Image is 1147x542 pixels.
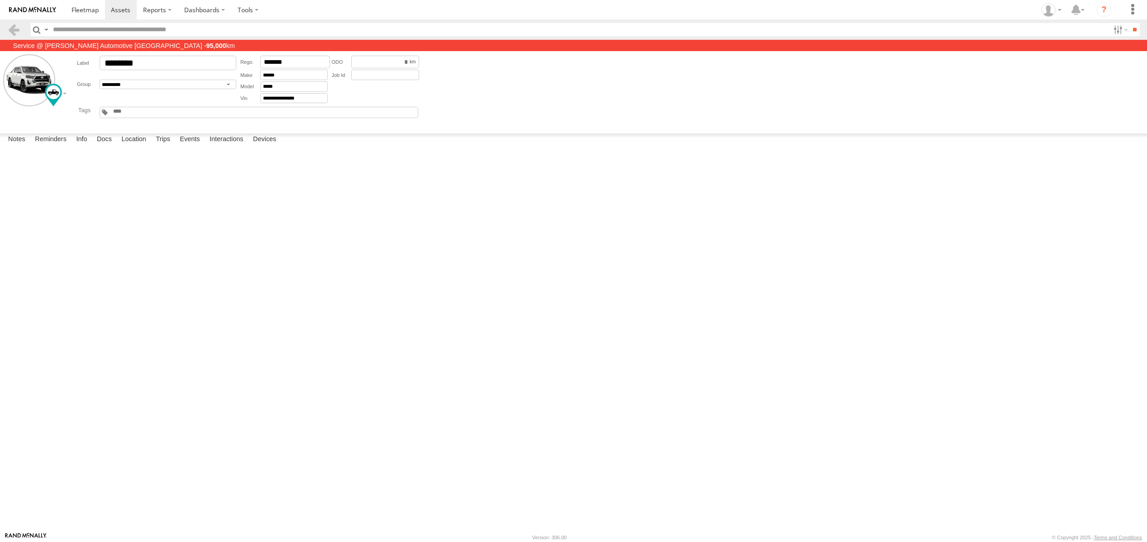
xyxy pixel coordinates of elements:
[30,133,71,146] label: Reminders
[175,133,204,146] label: Events
[7,23,20,36] a: Back to previous Page
[151,133,175,146] label: Trips
[9,7,56,13] img: rand-logo.svg
[1052,535,1142,540] div: © Copyright 2025 -
[206,42,226,49] strong: 95,000
[249,133,281,146] label: Devices
[1097,3,1111,17] i: ?
[5,533,47,542] a: Visit our Website
[532,535,567,540] div: Version: 306.00
[1110,23,1129,36] label: Search Filter Options
[45,84,62,106] div: Change Map Icon
[43,23,50,36] label: Search Query
[72,133,91,146] label: Info
[1038,3,1065,17] div: Cris Clark
[92,133,116,146] label: Docs
[117,133,151,146] label: Location
[1094,535,1142,540] a: Terms and Conditions
[205,133,248,146] label: Interactions
[4,133,30,146] label: Notes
